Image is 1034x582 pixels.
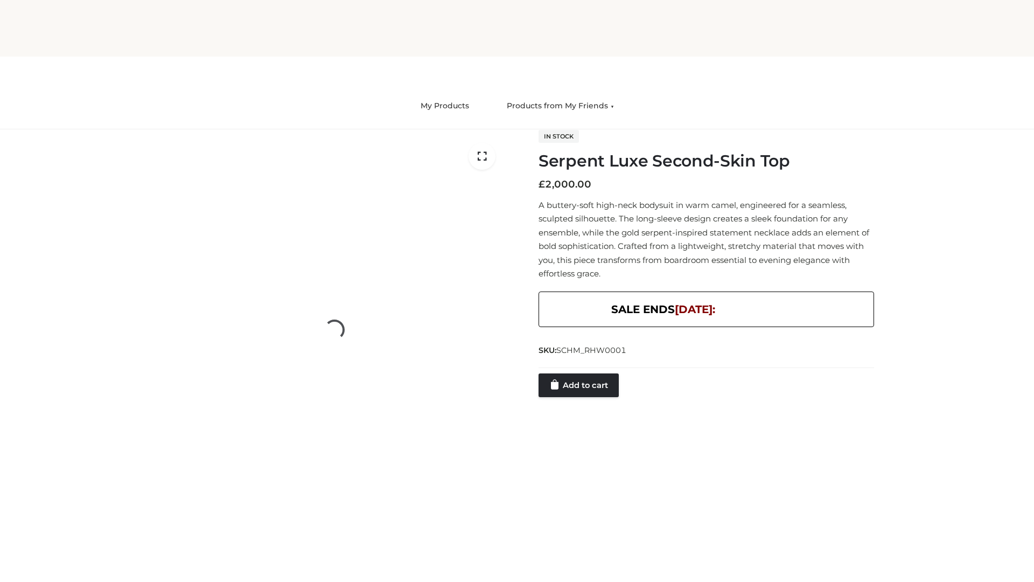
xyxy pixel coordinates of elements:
span: In stock [539,130,579,143]
a: Products from My Friends [499,94,622,118]
p: A buttery-soft high-neck bodysuit in warm camel, engineered for a seamless, sculpted silhouette. ... [539,198,874,281]
span: £ [539,178,545,190]
span: SKU: [539,344,627,357]
h1: Serpent Luxe Second-Skin Top [539,151,874,171]
bdi: 2,000.00 [539,178,591,190]
span: [DATE]: [675,303,715,316]
span: SCHM_RHW0001 [556,345,626,355]
a: My Products [413,94,477,118]
div: SALE ENDS [539,292,874,327]
a: Add to cart [539,373,619,397]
